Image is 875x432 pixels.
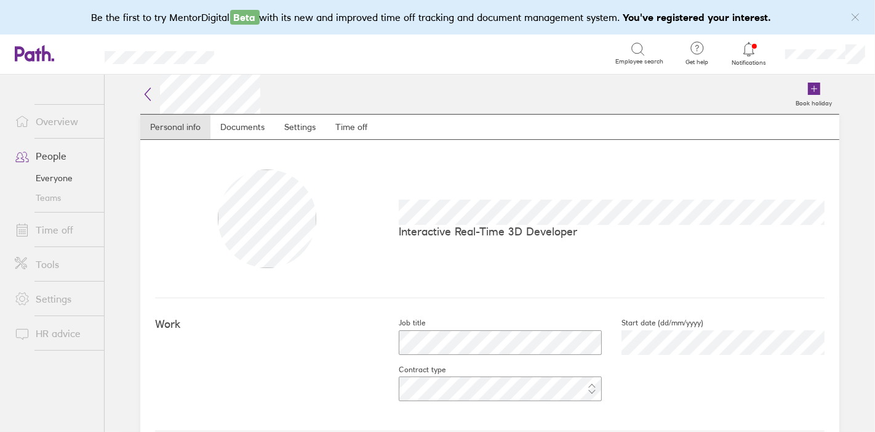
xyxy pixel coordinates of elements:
[615,58,663,65] span: Employee search
[379,365,445,375] label: Contract type
[379,318,425,328] label: Job title
[623,11,772,23] b: You've registered your interest.
[399,225,825,238] p: Interactive Real-Time 3D Developer
[788,75,839,114] a: Book holiday
[140,115,210,139] a: Personal info
[729,59,769,67] span: Notifications
[5,252,104,277] a: Tools
[5,144,104,168] a: People
[5,287,104,311] a: Settings
[677,59,717,66] span: Get help
[5,188,104,208] a: Teams
[210,115,274,139] a: Documents
[729,41,769,67] a: Notifications
[5,109,104,134] a: Overview
[5,168,104,188] a: Everyone
[5,218,104,242] a: Time off
[230,10,260,25] span: Beta
[92,10,784,25] div: Be the first to try MentorDigital with its new and improved time off tracking and document manage...
[602,318,703,328] label: Start date (dd/mm/yyyy)
[247,47,279,59] div: Search
[155,318,379,331] h4: Work
[326,115,377,139] a: Time off
[5,321,104,346] a: HR advice
[788,96,839,107] label: Book holiday
[274,115,326,139] a: Settings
